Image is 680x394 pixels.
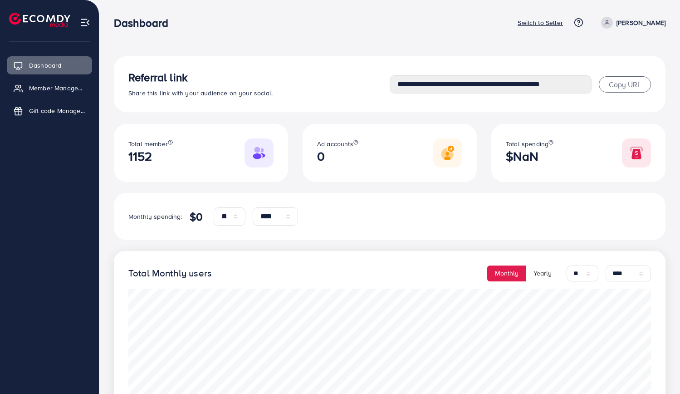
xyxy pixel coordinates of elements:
p: Switch to Seller [518,17,563,28]
h4: Total Monthly users [128,268,212,279]
button: Copy URL [599,76,651,93]
a: Member Management [7,79,92,97]
img: menu [80,17,90,28]
button: Monthly [487,266,526,281]
span: Ad accounts [317,139,353,148]
img: Responsive image [622,138,651,167]
span: Total member [128,139,168,148]
h3: Referral link [128,71,390,84]
h2: 0 [317,149,358,164]
span: Gift code Management [29,106,85,115]
h4: $0 [190,210,203,223]
a: Dashboard [7,56,92,74]
p: Monthly spending: [128,211,182,222]
h2: 1152 [128,149,173,164]
img: Responsive image [245,138,274,167]
img: Responsive image [433,138,462,167]
img: logo [9,13,70,27]
span: Dashboard [29,61,61,70]
span: Share this link with your audience on your social. [128,89,273,98]
span: Member Management [29,84,85,93]
a: [PERSON_NAME] [597,17,665,29]
h3: Dashboard [114,16,176,30]
span: Total spending [506,139,548,148]
h2: $NaN [506,149,553,164]
a: Gift code Management [7,102,92,120]
p: [PERSON_NAME] [616,17,665,28]
button: Yearly [526,266,559,281]
span: Copy URL [609,79,641,89]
